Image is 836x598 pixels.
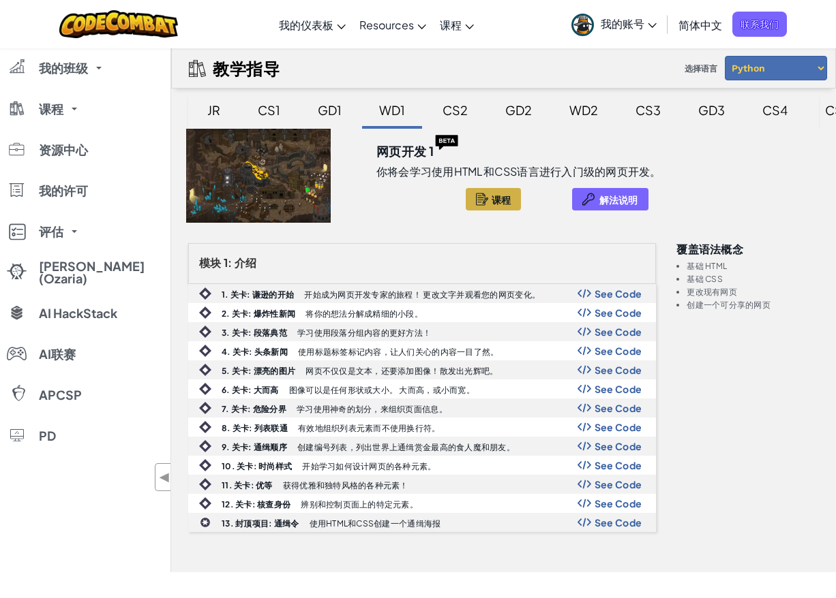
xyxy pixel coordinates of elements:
b: 3. 关卡: 段落典范 [222,328,287,338]
p: 将你的想法分解成精细的小段。 [305,309,423,318]
h3: 覆盖语法概念 [676,243,819,255]
p: 学习使用神奇的划分，来组织页面信息。 [297,405,447,413]
button: 课程 [466,188,522,210]
span: 我的许可 [39,185,88,197]
b: 1. 关卡: 谦逊的开始 [222,289,294,300]
img: IconBeta.svg [434,129,460,154]
span: [PERSON_NAME] (Ozaria) [39,260,162,285]
span: 课程 [39,103,63,115]
p: 图像可以是任何形状或大小。 大而高，或小而宽。 [289,385,475,394]
a: 简体中文 [672,6,729,43]
span: See Code [595,422,642,432]
img: Show Code Logo [578,422,591,432]
a: 我的仪表板 [272,6,353,43]
p: 使用标题标签标记内容，让人们关心的内容一目了然。 [298,347,498,356]
p: 学习使用段落分组内容的更好方法！ [297,328,431,337]
p: 使用HTML和CSS创建一个通缉海报 [310,519,441,528]
span: 选择语言 [679,59,723,79]
span: See Code [595,517,642,528]
img: IconIntro.svg [199,364,211,376]
a: 解法说明 [572,188,648,210]
li: 基础 HTML [687,262,819,270]
p: 开始学习如何设计网页的各种元素。 [302,462,436,471]
span: 简体中文 [678,18,722,32]
div: CS2 [429,94,481,126]
img: Show Code Logo [578,403,591,413]
a: 课程 [433,6,481,43]
p: 获得优雅和独特风格的各种元素！ [283,481,408,490]
img: IconIntro.svg [199,287,211,300]
span: See Code [595,326,642,337]
span: See Code [595,345,642,356]
h3: 网页开发 1 [376,141,434,161]
img: IconIntro.svg [199,478,211,490]
img: IconIntro.svg [199,497,211,509]
a: 8. 关卡: 列表联通 有效地组织列表元素而不使用换行符。 Show Code Logo See Code [188,418,656,437]
img: Show Code Logo [578,460,591,470]
img: IconIntro.svg [199,440,211,452]
img: IconIntro.svg [199,326,211,338]
a: 12. 关卡: 核查身份 辨别和控制页面上的特定元素。 Show Code Logo See Code [188,494,656,513]
div: WD2 [556,94,612,126]
p: 你将会学习使用HTML和CSS语言进行入门级的网页开发。 [376,165,661,178]
b: 4. 关卡: 头条新闻 [222,347,288,357]
span: 课程 [492,194,511,205]
div: GD1 [304,94,355,126]
span: 我的账号 [601,16,657,31]
span: See Code [595,460,642,471]
img: CodeCombat logo [59,10,179,38]
span: 我的班级 [39,62,88,74]
a: 联系我们 [732,12,787,37]
span: See Code [595,403,642,413]
img: Show Code Logo [578,479,591,489]
b: 2. 关卡: 爆炸性新闻 [222,309,295,319]
span: See Code [595,307,642,318]
b: 7. 关卡: 危险分界 [222,404,286,414]
span: 介绍 [235,255,257,270]
img: IconIntro.svg [199,306,211,319]
img: avatar [571,14,594,36]
b: 9. 关卡: 通缉顺序 [222,442,287,452]
img: Show Code Logo [578,327,591,336]
img: IconCurriculumGuide.svg [189,60,206,77]
img: IconIntro.svg [199,345,211,357]
b: 6. 关卡: 大而高 [222,385,279,395]
div: CS3 [622,94,674,126]
img: Show Code Logo [578,346,591,356]
span: 模块 [199,255,222,270]
h2: 教学指导 [213,59,280,78]
b: 13. 封顶项目: 通缉令 [222,518,299,529]
a: 2. 关卡: 爆炸性新闻 将你的想法分解成精细的小段。 Show Code Logo See Code [188,303,656,322]
a: 6. 关卡: 大而高 图像可以是任何形状或大小。 大而高，或小而宽。 Show Code Logo See Code [188,379,656,398]
b: 11. 关卡: 优等 [222,480,273,490]
div: GD3 [685,94,738,126]
span: 评估 [39,225,63,238]
div: WD1 [365,94,419,126]
span: AI联赛 [39,348,76,360]
span: See Code [595,288,642,299]
a: 5. 关卡: 漂亮的图片 网页不仅仅是文本，还要添加图像！散发出光辉吧。 Show Code Logo See Code [188,360,656,379]
img: Show Code Logo [578,365,591,375]
span: See Code [595,383,642,394]
span: See Code [595,441,642,452]
a: 7. 关卡: 危险分界 学习使用神奇的划分，来组织页面信息。 Show Code Logo See Code [188,398,656,418]
span: See Code [595,498,642,509]
img: IconIntro.svg [199,459,211,471]
li: 基础 CSS [687,274,819,283]
b: 8. 关卡: 列表联通 [222,423,288,433]
a: 1. 关卡: 谦逊的开始 开始成为网页开发专家的旅程！ 更改文字并观看您的网页变化。 Show Code Logo See Code [188,284,656,303]
span: 资源中心 [39,144,88,156]
a: 4. 关卡: 头条新闻 使用标题标签标记内容，让人们关心的内容一目了然。 Show Code Logo See Code [188,341,656,360]
span: 课程 [440,18,462,32]
div: JR [194,94,234,126]
span: 我的仪表板 [279,18,333,32]
span: ◀ [159,467,170,487]
a: 9. 关卡: 通缉顺序 创建编号列表，列出世界上通缉赏金最高的食人魔和朋友。 Show Code Logo See Code [188,437,656,456]
b: 5. 关卡: 漂亮的图片 [222,366,295,376]
img: IconIntro.svg [199,383,211,395]
p: 开始成为网页开发专家的旅程！ 更改文字并观看您的网页变化。 [304,290,540,299]
span: 解法说明 [599,194,638,205]
img: IconIntro.svg [199,421,211,433]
